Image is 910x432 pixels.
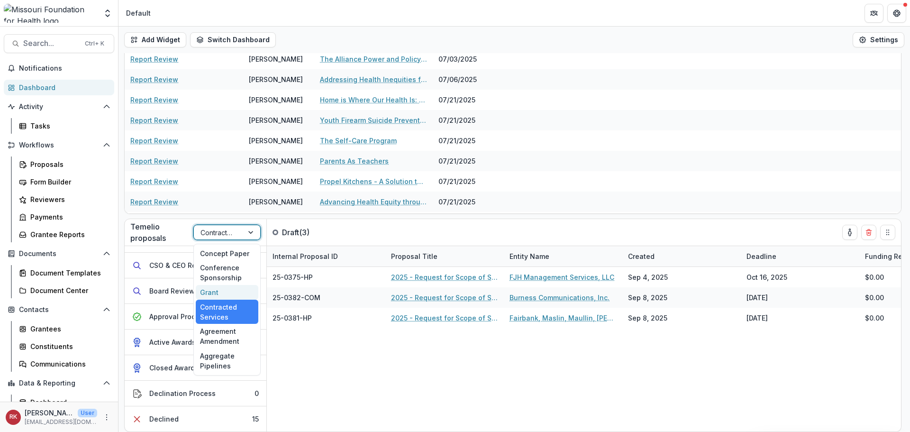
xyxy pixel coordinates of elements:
[196,300,258,324] div: Contracted Services
[391,293,498,303] a: 2025 - Request for Scope of Services
[23,39,79,48] span: Search...
[273,313,312,323] span: 25-0381-HP
[282,227,353,238] p: Draft ( 3 )
[510,293,610,303] a: Burness Communications, Inc.
[853,32,904,47] button: Settings
[433,90,504,110] div: 07/21/2025
[865,313,884,323] span: $0.00
[741,251,782,261] div: Deadline
[4,80,114,95] a: Dashboard
[320,136,397,146] a: The Self-Care Program
[196,285,258,300] div: Grant
[30,324,107,334] div: Grantees
[622,251,660,261] div: Created
[628,313,667,323] div: Sep 8, 2025
[30,121,107,131] div: Tasks
[267,246,385,267] div: Internal Proposal ID
[130,115,178,125] a: Report Review
[19,103,99,111] span: Activity
[15,156,114,172] a: Proposals
[125,355,266,381] button: Closed Awards5
[15,192,114,207] a: Reviewers
[433,192,504,212] div: 07/21/2025
[267,251,344,261] div: Internal Proposal ID
[249,197,303,207] div: [PERSON_NAME]
[4,34,114,53] button: Search...
[101,4,114,23] button: Open entity switcher
[746,272,787,282] div: Oct 16, 2025
[149,363,199,373] div: Closed Awards
[741,246,859,267] div: Deadline
[30,212,107,222] div: Payments
[433,130,504,151] div: 07/21/2025
[320,197,427,207] a: Advancing Health Equity through Government Systems Change
[252,414,259,424] div: 15
[15,174,114,190] a: Form Builder
[130,221,193,244] p: Temelio proposals
[622,246,741,267] div: Created
[433,171,504,192] div: 07/21/2025
[249,136,303,146] div: [PERSON_NAME]
[15,227,114,242] a: Grantee Reports
[391,313,498,323] a: 2025 - Request for Scope of Services
[433,49,504,69] div: 07/03/2025
[30,359,107,369] div: Communications
[273,272,313,282] span: 25-0375-HP
[510,313,617,323] a: Fairbank, Maslin, Maullin, [PERSON_NAME] & Associates
[125,253,266,278] button: CSO & CEO Review0
[101,412,112,423] button: More
[30,194,107,204] div: Reviewers
[864,4,883,23] button: Partners
[19,141,99,149] span: Workflows
[255,388,259,398] div: 0
[124,32,186,47] button: Add Widget
[125,381,266,406] button: Declination Process0
[504,251,555,261] div: Entity Name
[25,408,74,418] p: [PERSON_NAME]
[504,246,622,267] div: Entity Name
[4,61,114,76] button: Notifications
[125,330,266,355] button: Active Awards58
[30,159,107,169] div: Proposals
[125,278,266,304] button: Board Review1
[320,156,389,166] a: Parents As Teachers
[78,409,97,417] p: User
[126,8,151,18] div: Default
[746,313,768,323] div: [DATE]
[125,304,266,330] button: Approval Process0
[249,115,303,125] div: [PERSON_NAME]
[391,272,498,282] a: 2025 - Request for Scope of Services
[25,418,97,426] p: [EMAIL_ADDRESS][DOMAIN_NAME]
[385,251,443,261] div: Proposal Title
[887,4,906,23] button: Get Help
[746,293,768,303] div: [DATE]
[433,151,504,171] div: 07/21/2025
[249,74,303,84] div: [PERSON_NAME]
[19,83,107,92] div: Dashboard
[4,246,114,261] button: Open Documents
[149,337,196,347] div: Active Awards
[433,69,504,90] div: 07/06/2025
[149,388,216,398] div: Declination Process
[320,176,427,186] a: Propel Kitchens - A Solution to Decrease Barriers, Improve Economic Structures, and Disrupt Food ...
[320,74,427,84] a: Addressing Health Inequities for Patients with Sickle Cell Disease by Providing Comprehensive Ser...
[30,397,107,407] div: Dashboard
[842,225,857,240] button: toggle-assigned-to-me
[15,356,114,372] a: Communications
[30,341,107,351] div: Constituents
[19,250,99,258] span: Documents
[15,283,114,298] a: Document Center
[130,176,178,186] a: Report Review
[196,349,258,373] div: Aggregate Pipelines
[433,212,504,232] div: 07/21/2025
[149,260,212,270] div: CSO & CEO Review
[130,95,178,105] a: Report Review
[15,339,114,354] a: Constituents
[30,268,107,278] div: Document Templates
[30,285,107,295] div: Document Center
[130,136,178,146] a: Report Review
[385,246,504,267] div: Proposal Title
[15,265,114,281] a: Document Templates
